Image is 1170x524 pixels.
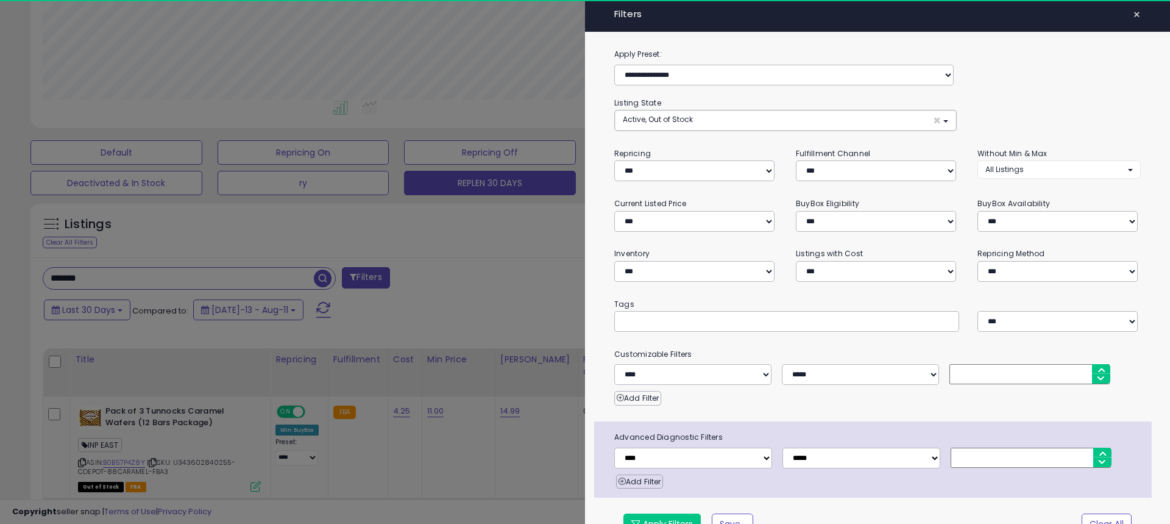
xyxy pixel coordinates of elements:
small: BuyBox Availability [977,198,1050,209]
span: × [933,114,941,127]
small: Listing State [614,98,661,108]
small: BuyBox Eligibility [796,198,859,209]
small: Listings with Cost [796,248,863,259]
button: Add Filter [616,475,663,489]
small: Fulfillment Channel [796,148,870,159]
span: × [1133,6,1141,23]
small: Tags [605,298,1150,311]
small: Repricing [614,148,651,159]
button: × [1128,6,1146,23]
button: Active, Out of Stock × [615,110,956,131]
h4: Filters [614,9,1141,20]
button: Add Filter [614,391,661,406]
small: Current Listed Price [614,198,686,209]
small: Repricing Method [977,248,1045,259]
button: All Listings [977,160,1141,178]
span: Advanced Diagnostic Filters [605,431,1152,444]
small: Without Min & Max [977,148,1048,159]
small: Inventory [614,248,650,259]
span: Active, Out of Stock [623,114,693,124]
small: Customizable Filters [605,348,1150,361]
label: Apply Preset: [605,48,1150,61]
span: All Listings [985,164,1024,174]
